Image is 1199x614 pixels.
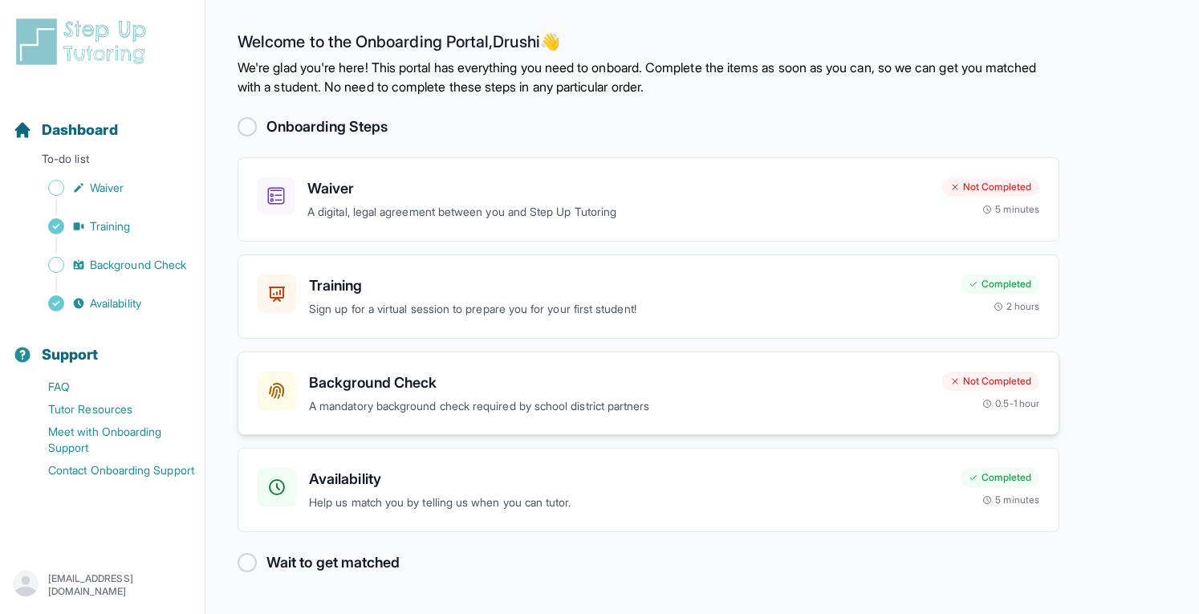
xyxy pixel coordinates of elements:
[961,468,1039,487] div: Completed
[309,274,948,297] h3: Training
[309,468,948,490] h3: Availability
[42,119,118,141] span: Dashboard
[13,459,205,482] a: Contact Onboarding Support
[13,398,205,421] a: Tutor Resources
[13,177,205,199] a: Waiver
[90,295,141,311] span: Availability
[6,151,198,173] p: To-do list
[13,571,192,600] button: [EMAIL_ADDRESS][DOMAIN_NAME]
[307,177,929,200] h3: Waiver
[238,352,1059,436] a: Background CheckA mandatory background check required by school district partnersNot Completed0.5...
[309,372,929,394] h3: Background Check
[309,494,948,512] p: Help us match you by telling us when you can tutor.
[994,300,1040,313] div: 2 hours
[90,257,186,273] span: Background Check
[90,180,124,196] span: Waiver
[266,116,388,138] h2: Onboarding Steps
[13,292,205,315] a: Availability
[942,177,1039,197] div: Not Completed
[309,397,929,416] p: A mandatory background check required by school district partners
[982,397,1039,410] div: 0.5-1 hour
[13,119,118,141] a: Dashboard
[238,448,1059,532] a: AvailabilityHelp us match you by telling us when you can tutor.Completed5 minutes
[42,344,99,366] span: Support
[238,32,1059,58] h2: Welcome to the Onboarding Portal, Drushi 👋
[961,274,1039,294] div: Completed
[48,572,192,598] p: [EMAIL_ADDRESS][DOMAIN_NAME]
[307,203,929,222] p: A digital, legal agreement between you and Step Up Tutoring
[238,254,1059,339] a: TrainingSign up for a virtual session to prepare you for your first student!Completed2 hours
[6,93,198,148] button: Dashboard
[942,372,1039,391] div: Not Completed
[982,203,1039,216] div: 5 minutes
[13,215,205,238] a: Training
[13,254,205,276] a: Background Check
[238,157,1059,242] a: WaiverA digital, legal agreement between you and Step Up TutoringNot Completed5 minutes
[982,494,1039,506] div: 5 minutes
[266,551,400,574] h2: Wait to get matched
[13,421,205,459] a: Meet with Onboarding Support
[90,218,131,234] span: Training
[309,300,948,319] p: Sign up for a virtual session to prepare you for your first student!
[6,318,198,372] button: Support
[13,376,205,398] a: FAQ
[238,58,1059,96] p: We're glad you're here! This portal has everything you need to onboard. Complete the items as soo...
[13,16,156,67] img: logo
